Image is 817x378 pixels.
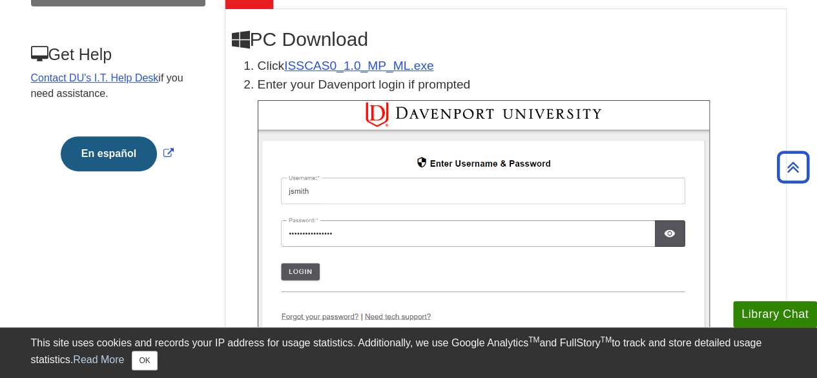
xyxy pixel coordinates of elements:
[61,136,157,171] button: En español
[73,354,124,365] a: Read More
[284,59,433,72] a: Download opens in new window
[601,335,612,344] sup: TM
[528,335,539,344] sup: TM
[733,301,817,328] button: Library Chat
[772,158,814,176] a: Back to Top
[258,76,780,94] p: Enter your Davenport login if prompted
[31,72,159,83] a: Contact DU's I.T. Help Desk
[31,335,787,370] div: This site uses cookies and records your IP address for usage statistics. Additionally, we use Goo...
[31,45,204,64] h3: Get Help
[232,28,780,50] h2: PC Download
[132,351,157,370] button: Close
[258,57,780,76] li: Click
[57,148,177,159] a: Link opens in new window
[31,70,204,101] p: if you need assistance.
